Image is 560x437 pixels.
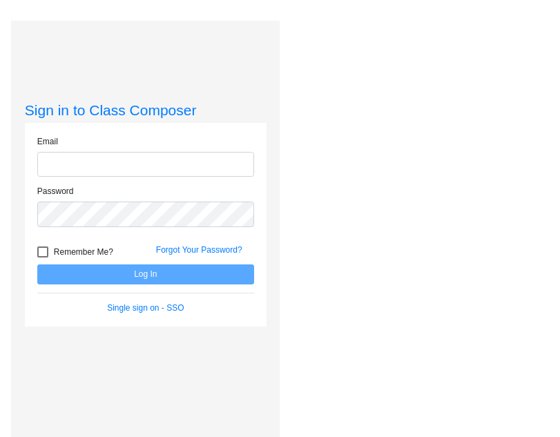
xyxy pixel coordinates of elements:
label: Password [37,185,74,197]
span: Remember Me? [54,244,113,260]
a: Forgot Your Password? [156,245,242,255]
a: Single sign on - SSO [107,303,184,313]
button: Log In [37,264,254,284]
h3: Sign in to Class Composer [25,101,267,119]
label: Email [37,135,58,148]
